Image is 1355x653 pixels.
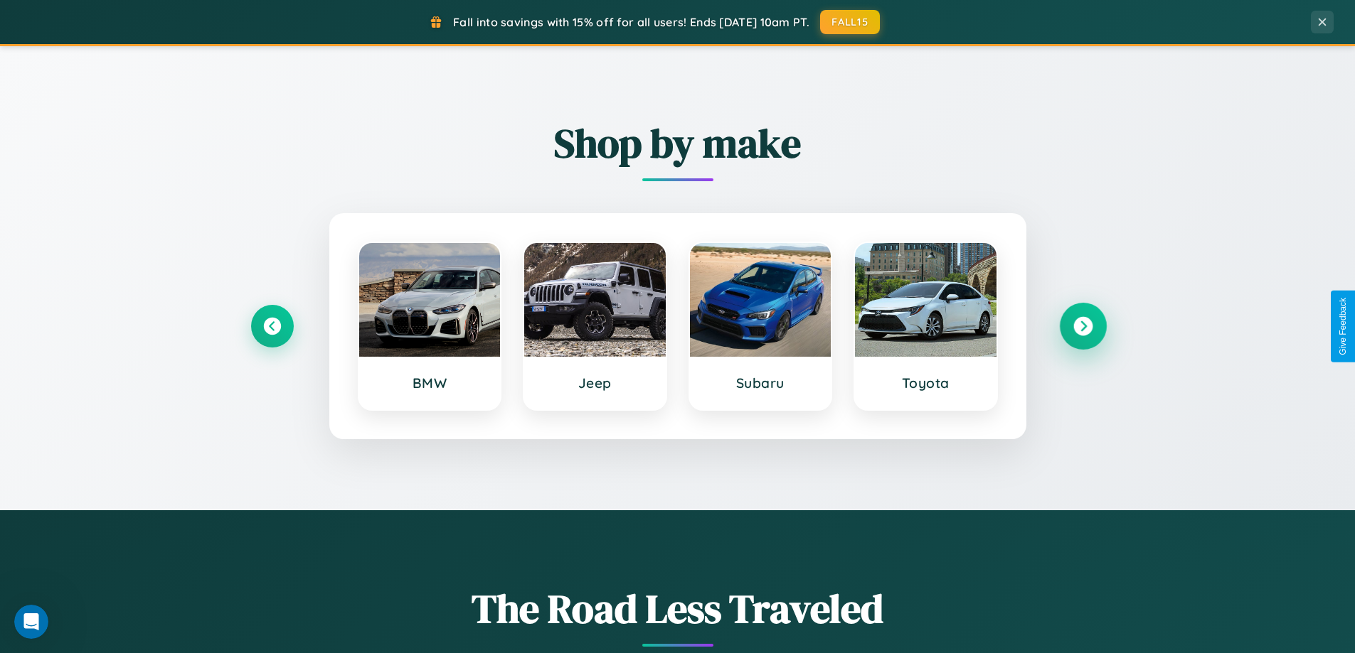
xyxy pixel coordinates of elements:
[820,10,880,34] button: FALL15
[453,15,809,29] span: Fall into savings with 15% off for all users! Ends [DATE] 10am PT.
[373,374,487,392] h3: BMW
[538,374,652,392] h3: Jeep
[1338,298,1348,355] div: Give Feedback
[704,374,817,392] h3: Subaru
[869,374,982,392] h3: Toyota
[251,116,1105,171] h2: Shop by make
[14,605,48,639] iframe: Intercom live chat
[251,581,1105,636] h1: The Road Less Traveled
